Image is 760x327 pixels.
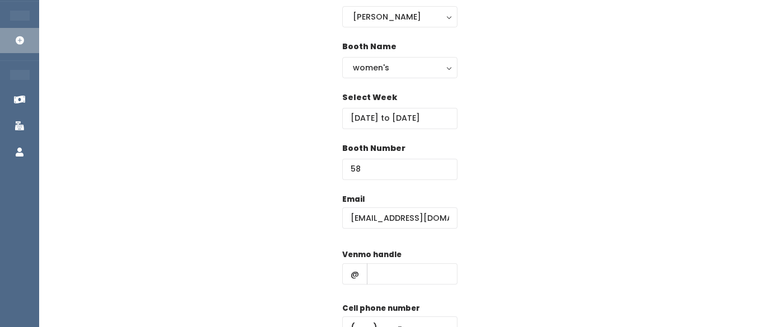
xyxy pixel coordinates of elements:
label: Cell phone number [342,303,420,314]
input: Select week [342,108,457,129]
button: women's [342,57,457,78]
div: [PERSON_NAME] [353,11,447,23]
label: Booth Name [342,41,396,53]
button: [PERSON_NAME] [342,6,457,27]
label: Select Week [342,92,397,103]
input: Booth Number [342,159,457,180]
label: Booth Number [342,143,405,154]
input: @ . [342,207,457,229]
span: @ [342,263,367,285]
label: Email [342,194,365,205]
div: women's [353,61,447,74]
label: Venmo handle [342,249,402,260]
